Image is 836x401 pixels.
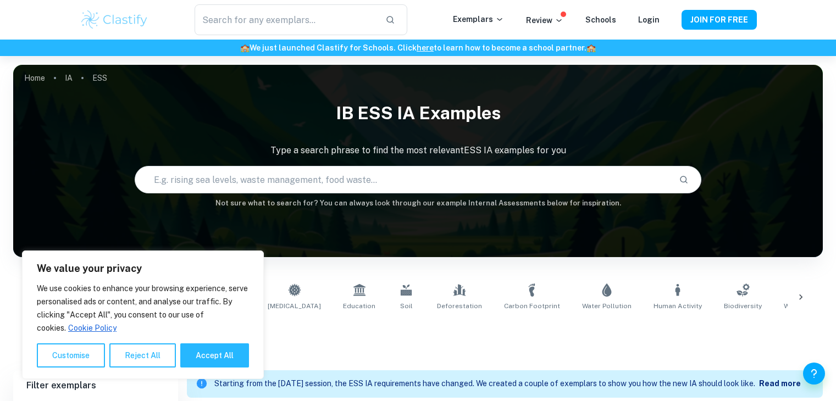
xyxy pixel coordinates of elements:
span: Education [343,301,375,311]
p: Review [526,14,563,26]
h6: We just launched Clastify for Schools. Click to learn how to become a school partner. [2,42,834,54]
h6: Filter exemplars [13,370,178,401]
p: Exemplars [453,13,504,25]
a: here [417,43,434,52]
button: Search [674,170,693,189]
span: Deforestation [437,301,482,311]
span: Biodiversity [724,301,762,311]
img: Clastify logo [80,9,150,31]
p: Starting from the [DATE] session, the ESS IA requirements have changed. We created a couple of ex... [214,378,759,390]
span: Water Acidity [784,301,827,311]
a: Home [24,70,45,86]
b: Read more [759,379,801,388]
span: Carbon Footprint [504,301,560,311]
p: We use cookies to enhance your browsing experience, serve personalised ads or content, and analys... [37,282,249,335]
a: IA [65,70,73,86]
span: 🏫 [586,43,596,52]
button: JOIN FOR FREE [682,10,757,30]
h1: IB ESS IA examples [13,96,823,131]
h1: All ESS IA Examples [54,324,783,344]
span: 🏫 [240,43,250,52]
input: E.g. rising sea levels, waste management, food waste... [135,164,670,195]
span: Water Pollution [582,301,632,311]
div: We value your privacy [22,250,264,379]
p: We value your privacy [37,262,249,275]
input: Search for any exemplars... [195,4,376,35]
a: Cookie Policy [68,323,117,333]
button: Help and Feedback [803,363,825,385]
button: Reject All [109,343,176,367]
p: Type a search phrase to find the most relevant ESS IA examples for you [13,144,823,157]
a: Schools [585,15,616,24]
button: Accept All [180,343,249,367]
a: Login [638,15,660,24]
span: [MEDICAL_DATA] [268,301,321,311]
span: Human Activity [654,301,702,311]
h6: Not sure what to search for? You can always look through our example Internal Assessments below f... [13,198,823,209]
button: Customise [37,343,105,367]
span: Soil [400,301,413,311]
p: ESS [92,72,107,84]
